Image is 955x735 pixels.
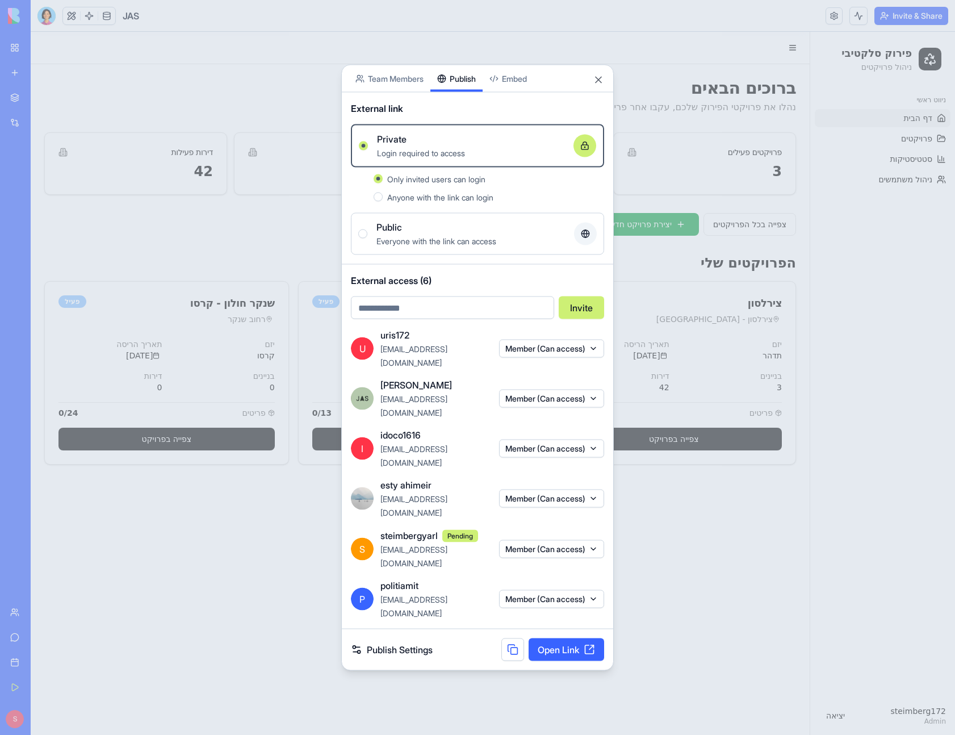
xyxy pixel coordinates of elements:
[380,444,447,467] span: [EMAIL_ADDRESS][DOMAIN_NAME]
[351,537,374,560] span: S
[394,339,497,350] div: בניינים
[376,236,496,246] span: Everyone with the link can access
[377,132,407,146] span: Private
[789,674,821,694] button: יציאה
[28,350,131,361] div: 0
[380,428,421,442] span: idoco1616
[374,193,383,202] button: Anyone with the link can login
[535,318,638,329] div: [DATE]
[597,131,751,149] div: 3
[873,81,902,92] span: דף הבית
[474,264,497,279] div: נסיון
[535,396,751,419] a: צפייה בפרויקט
[499,590,604,608] button: Member (Can access)
[140,115,182,126] div: דירות פעילות
[394,318,497,329] div: [PERSON_NAME]
[380,595,447,618] span: [EMAIL_ADDRESS][DOMAIN_NAME]
[282,375,301,387] div: 0 / 13
[211,375,234,387] span: פריטים
[512,115,562,126] div: סה"כ פרויקטים
[28,307,131,318] div: תאריך הריסה
[282,318,385,329] div: [DATE]
[380,579,418,592] span: politiamit
[282,396,498,419] a: צפייה בפרויקט
[217,131,372,149] div: 3
[499,390,604,408] button: Member (Can access)
[28,396,244,419] a: צפייה בפרויקט
[282,339,385,350] div: דירות
[648,350,751,361] div: 3
[282,350,385,361] div: 0
[784,139,920,157] a: ניהול משתמשים
[351,337,374,360] span: U
[359,141,368,151] button: PrivateLogin required to access
[860,685,915,694] div: Admin
[282,307,385,318] div: תאריך הריסה
[499,340,604,358] button: Member (Can access)
[626,282,751,293] div: צירלסון - [GEOGRAPHIC_DATA]
[811,30,881,41] p: ניהול פרויקטים
[282,264,309,276] div: פעיל
[394,307,497,318] div: יזם
[380,528,438,542] span: steimbergyarl
[351,437,374,460] span: I
[569,181,668,204] button: יצירת פרויקט חדש
[811,14,881,30] h1: פירוק סלקטיבי
[380,494,447,517] span: [EMAIL_ADDRESS][DOMAIN_NAME]
[140,307,244,318] div: יזם
[870,101,902,112] span: פרויקטים
[483,65,534,92] button: Embed
[160,282,244,293] div: רחוב שנקר
[28,264,56,276] div: פעיל
[648,307,751,318] div: יזם
[499,490,604,508] button: Member (Can access)
[648,318,751,329] div: תדהר
[442,530,478,542] span: Pending
[784,77,920,95] a: דף הבית
[848,142,902,153] span: ניהול משתמשים
[377,148,465,158] span: Login required to access
[499,440,604,458] button: Member (Can access)
[559,296,604,319] button: Invite
[593,74,604,86] button: Close
[374,174,383,183] button: Only invited users can login
[474,282,497,293] div: יבנה
[860,674,915,685] div: steimberg172
[160,264,244,279] div: שנקר חולון - קרסו
[14,222,765,240] h2: הפרויקטים שלי
[140,339,244,350] div: בניינים
[351,487,374,510] img: ACg8ocKZVK-H9Ff3aKgp_iy_GMVncIBQoFXpSA5DH8XmdTEWosoruQO6=s96-c
[535,375,571,387] div: 32 / 1018
[351,588,374,611] span: P
[380,545,447,568] span: [EMAIL_ADDRESS][DOMAIN_NAME]
[784,59,920,77] div: ניווט ראשי
[380,378,452,392] span: [PERSON_NAME]
[387,174,485,184] span: Only invited users can login
[351,387,374,410] img: ACg8ocIURnRS_L_J4YZHnp-Op7YAhruFfI0o9cjIFwMJDOFOHvI1EEZgvg=s96-c
[28,318,131,329] div: [DATE]
[535,339,638,350] div: דירות
[327,115,372,126] div: בניינים פעילים
[351,102,403,115] span: External link
[140,350,244,361] div: 0
[376,220,402,234] span: Public
[28,131,182,149] div: 42
[387,193,493,202] span: Anyone with the link can login
[719,375,742,387] span: פריטים
[465,375,488,387] span: פריטים
[430,65,483,92] button: Publish
[140,318,244,329] div: קרסו
[14,69,765,82] p: נהלו את פרויקטי הפירוק שלכם, עקבו אחר פריטים ויצרו דוחות סביבתיים
[394,350,497,361] div: 0
[535,264,563,276] div: פעיל
[380,394,447,417] span: [EMAIL_ADDRESS][DOMAIN_NAME]
[648,339,751,350] div: בניינים
[358,229,367,239] button: PublicEveryone with the link can access
[14,46,765,66] h1: ברוכים הבאים
[351,643,433,657] a: Publish Settings
[626,264,751,279] div: צירלסון
[349,65,430,92] button: Team Members
[859,122,902,133] span: סטטיסטיקות
[535,350,638,361] div: 42
[784,118,920,136] a: סטטיסטיקות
